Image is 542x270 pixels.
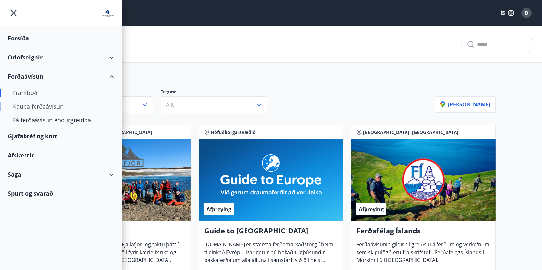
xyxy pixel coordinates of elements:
div: Kaupa ferðaávísun [13,100,109,113]
div: Afslættir [8,146,114,165]
span: Ferðaávísunin gildir til greiðslu á ferðum og verkefnum sem skipulögð eru frá skrifstofu Ferðafél... [356,241,489,269]
button: ÍS [497,7,517,19]
p: Tegund [161,89,275,96]
span: Afþreying [359,206,384,213]
span: [GEOGRAPHIC_DATA], [GEOGRAPHIC_DATA] [363,129,458,135]
div: Framboð [13,86,109,100]
div: Saga [8,165,114,184]
div: Orlofseignir [8,48,114,67]
button: D [519,5,534,21]
span: Allt [166,101,174,108]
h4: Guide to [GEOGRAPHIC_DATA] [204,226,338,241]
img: union_logo [101,7,114,20]
span: D [525,9,528,16]
div: Ferðaávísun [8,67,114,86]
div: Spurt og svarað [8,184,114,203]
button: menu [8,7,19,19]
div: Forsíða [8,29,114,48]
span: Afþreying [206,206,231,213]
button: Allt [161,96,267,113]
div: Gjafabréf og kort [8,127,114,146]
span: Höfuðborgarsvæðið [211,129,256,135]
div: Fá ferðaávísun endurgreidda [13,113,109,127]
h4: Ferðafélag Íslands [356,226,490,241]
p: [PERSON_NAME] [440,101,490,108]
button: [PERSON_NAME] [435,96,496,113]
